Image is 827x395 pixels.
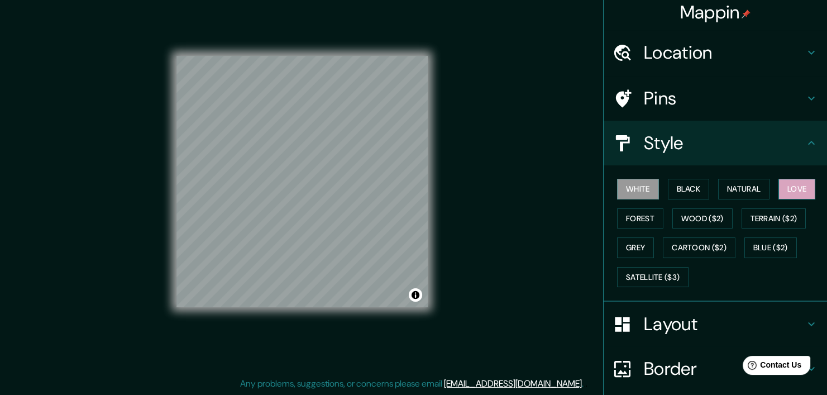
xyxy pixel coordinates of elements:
button: Terrain ($2) [742,208,806,229]
button: White [617,179,659,199]
h4: Style [644,132,805,154]
h4: Pins [644,87,805,110]
button: Wood ($2) [672,208,733,229]
div: Pins [604,76,827,121]
canvas: Map [176,56,428,307]
h4: Layout [644,313,805,335]
div: . [584,377,585,391]
h4: Location [644,41,805,64]
button: Blue ($2) [744,237,797,258]
button: Love [778,179,815,199]
img: pin-icon.png [742,9,750,18]
div: Location [604,30,827,75]
button: Grey [617,237,654,258]
button: Toggle attribution [409,288,422,302]
p: Any problems, suggestions, or concerns please email . [240,377,584,391]
h4: Mappin [680,1,751,23]
div: Style [604,121,827,165]
button: Cartoon ($2) [663,237,735,258]
div: . [585,377,587,391]
button: Satellite ($3) [617,267,689,288]
h4: Border [644,358,805,380]
button: Black [668,179,710,199]
div: Layout [604,302,827,346]
button: Natural [718,179,769,199]
button: Forest [617,208,663,229]
div: Border [604,346,827,391]
a: [EMAIL_ADDRESS][DOMAIN_NAME] [444,378,582,389]
iframe: Help widget launcher [728,351,815,383]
